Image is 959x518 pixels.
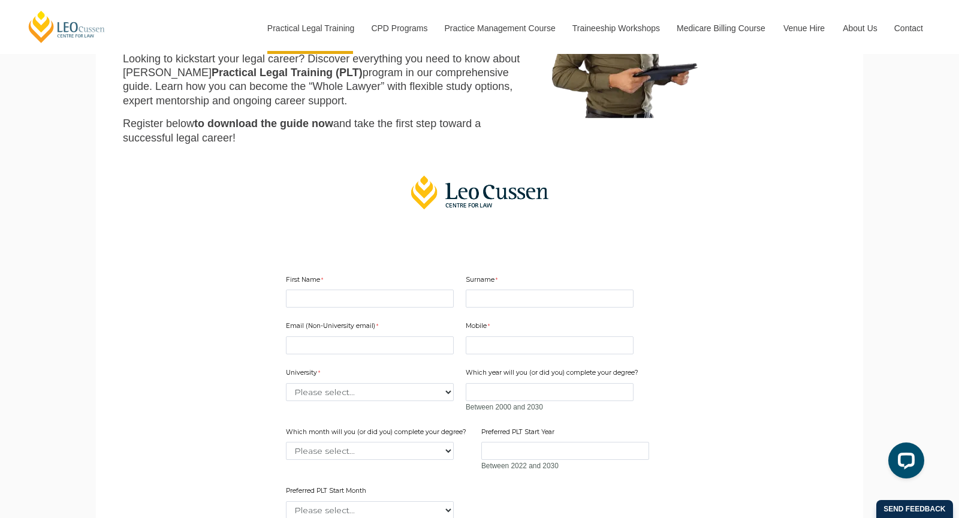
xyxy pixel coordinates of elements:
a: About Us [834,2,885,54]
a: Medicare Billing Course [668,2,774,54]
span: Looking to kickstart your legal career? Discover everything you need to know about [PERSON_NAME] [123,53,520,79]
a: Contact [885,2,932,54]
input: Mobile [466,336,634,354]
a: Venue Hire [774,2,834,54]
input: Surname [466,290,634,308]
span: Between 2000 and 2030 [466,403,543,411]
iframe: LiveChat chat widget [879,438,929,488]
label: Preferred PLT Start Month [286,486,369,498]
span: Register below [123,118,194,129]
label: Surname [466,275,500,287]
label: Which year will you (or did you) complete your degree? [466,368,641,380]
label: Which month will you (or did you) complete your degree? [286,427,469,439]
span: Practical Legal Training (PLT) [212,67,363,79]
span: program in our comprehensive guide. Learn how you can become the “Whole Lawyer” with flexible stu... [123,67,512,107]
a: Traineeship Workshops [563,2,668,54]
span: to download the guide now [194,118,333,129]
a: Practice Management Course [436,2,563,54]
select: University [286,383,454,401]
label: Email (Non-University email) [286,321,381,333]
input: Email (Non-University email) [286,336,454,354]
label: First Name [286,275,326,287]
a: [PERSON_NAME] Centre for Law [27,10,107,44]
label: Mobile [466,321,493,333]
input: Preferred PLT Start Year [481,442,649,460]
span: Between 2022 and 2030 [481,462,559,470]
input: First Name [286,290,454,308]
label: University [286,368,323,380]
a: CPD Programs [362,2,435,54]
input: Which year will you (or did you) complete your degree? [466,383,634,401]
span: and take the first step toward a successful legal career! [123,118,481,143]
a: Practical Legal Training [258,2,363,54]
label: Preferred PLT Start Year [481,427,557,439]
select: Which month will you (or did you) complete your degree? [286,442,454,460]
